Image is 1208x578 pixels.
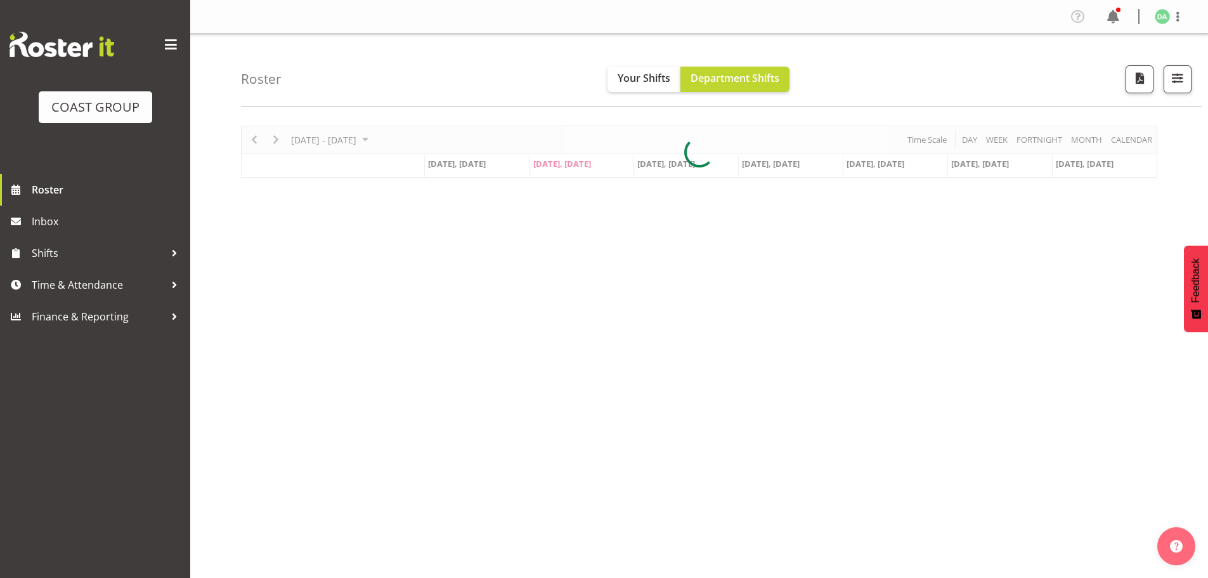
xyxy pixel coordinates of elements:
[1190,258,1202,303] span: Feedback
[32,275,165,294] span: Time & Attendance
[618,71,670,85] span: Your Shifts
[51,98,140,117] div: COAST GROUP
[32,307,165,326] span: Finance & Reporting
[241,72,282,86] h4: Roster
[680,67,789,92] button: Department Shifts
[691,71,779,85] span: Department Shifts
[10,32,114,57] img: Rosterit website logo
[32,212,184,231] span: Inbox
[1126,65,1153,93] button: Download a PDF of the roster according to the set date range.
[1184,246,1208,332] button: Feedback - Show survey
[607,67,680,92] button: Your Shifts
[32,180,184,199] span: Roster
[1164,65,1192,93] button: Filter Shifts
[32,244,165,263] span: Shifts
[1155,9,1170,24] img: daniel-an1132.jpg
[1170,540,1183,553] img: help-xxl-2.png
